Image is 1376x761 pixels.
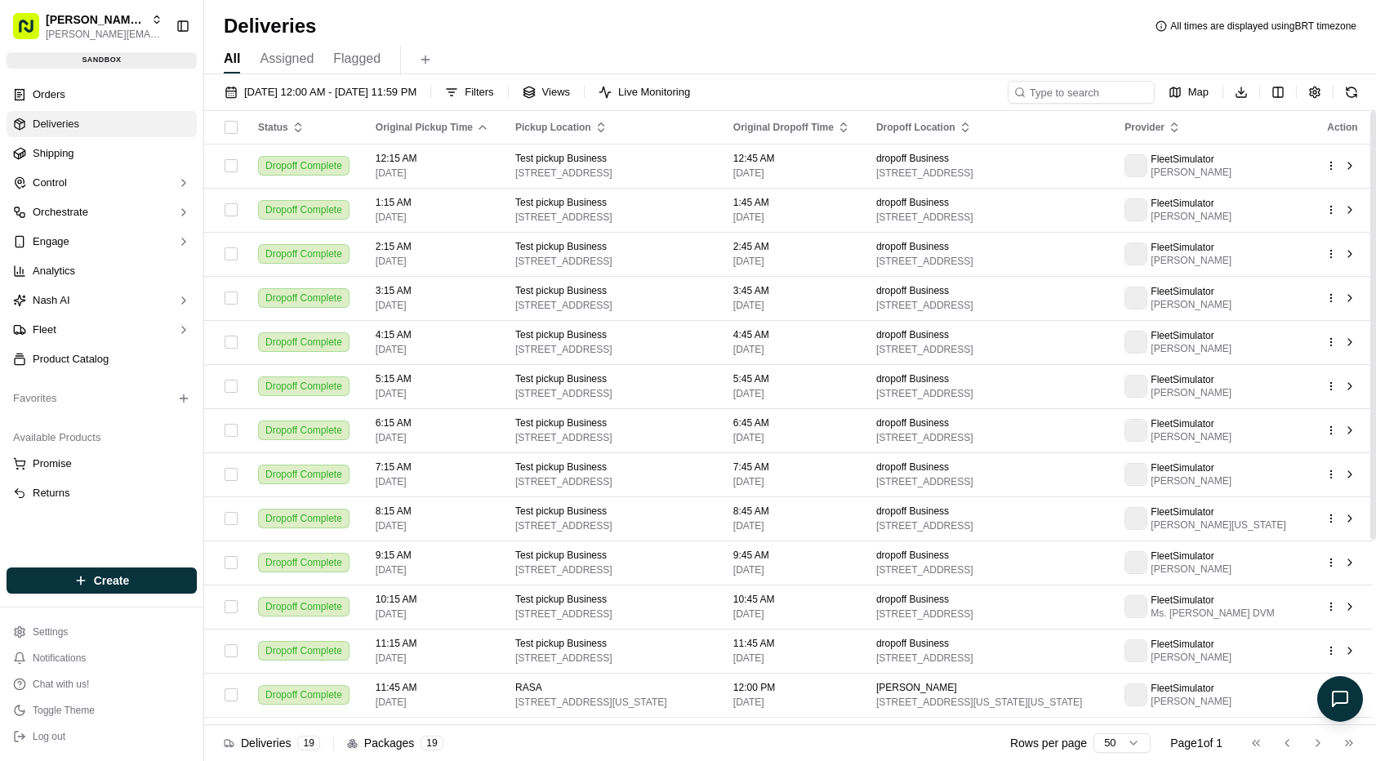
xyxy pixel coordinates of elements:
span: 7:45 AM [733,461,850,474]
span: [DATE] [376,211,489,224]
span: Fleet [33,323,56,337]
button: [PERSON_NAME] Org [46,11,145,28]
span: Promise [33,456,72,471]
span: Orders [33,87,65,102]
span: Original Pickup Time [376,121,473,134]
span: Shipping [33,146,74,161]
button: Orchestrate [7,199,197,225]
span: Create [94,572,130,589]
span: FleetSimulator [1151,505,1213,518]
span: [STREET_ADDRESS] [876,167,1098,180]
span: Settings [33,625,68,639]
span: 7:15 AM [376,461,489,474]
a: Analytics [7,258,197,284]
span: [STREET_ADDRESS][US_STATE] [515,696,707,709]
span: dropoff Business [876,593,949,606]
button: Open chat [1317,676,1363,722]
span: [DATE] [376,607,489,621]
span: [STREET_ADDRESS] [515,387,707,400]
span: [DATE] [733,607,850,621]
span: [DATE] [733,167,850,180]
span: [DATE] [733,475,850,488]
button: Map [1161,81,1216,104]
span: [DATE] [733,431,850,444]
span: Map [1188,85,1209,100]
input: Type to search [1008,81,1155,104]
span: Ms. [PERSON_NAME] DVM [1151,607,1274,620]
span: 6:15 AM [376,416,489,429]
a: Deliveries [7,111,197,137]
span: 10:45 AM [733,593,850,606]
span: dropoff Business [876,505,949,518]
span: 2:15 AM [376,240,489,253]
span: [PERSON_NAME] [1151,695,1231,708]
a: Promise [13,456,190,471]
span: Test pickup Business [515,196,607,209]
span: FleetSimulator [1151,461,1213,474]
span: dropoff Business [876,328,949,341]
span: dropoff Business [876,152,949,165]
div: 19 [297,736,319,750]
span: 3:15 AM [376,284,489,297]
span: FleetSimulator [1151,153,1213,166]
span: FleetSimulator [1151,285,1213,298]
span: [STREET_ADDRESS] [876,652,1098,665]
span: [DATE] [376,431,489,444]
span: Orchestrate [33,205,88,220]
span: FleetSimulator [1151,373,1213,386]
span: dropoff Business [876,637,949,650]
span: 9:15 AM [376,549,489,562]
span: [STREET_ADDRESS] [515,475,707,488]
span: dropoff Business [876,461,949,474]
span: RASA [515,681,542,694]
button: [PERSON_NAME] Org[PERSON_NAME][EMAIL_ADDRESS][DOMAIN_NAME] [7,7,169,46]
span: [STREET_ADDRESS] [876,519,1098,532]
span: 3:45 AM [733,284,850,297]
span: dropoff Business [876,416,949,429]
div: Deliveries [224,735,320,751]
span: Test pickup Business [515,284,607,297]
span: [DATE] [376,696,489,709]
span: 4:45 AM [733,328,850,341]
span: 11:45 AM [733,637,850,650]
span: [PERSON_NAME] [1151,254,1231,267]
span: [STREET_ADDRESS] [876,343,1098,356]
div: 19 [421,736,443,750]
span: [DATE] [376,519,489,532]
span: 11:15 AM [376,637,489,650]
button: Engage [7,229,197,255]
span: Filters [465,85,493,100]
span: 12:00 PM [733,681,850,694]
span: Test pickup Business [515,461,607,474]
span: 12:45 AM [733,152,850,165]
span: [PERSON_NAME] [1151,342,1231,355]
span: 1:45 AM [733,196,850,209]
span: [PERSON_NAME] [1151,298,1231,311]
span: 4:15 AM [376,328,489,341]
span: Test pickup Business [515,505,607,518]
span: FleetSimulator [1151,638,1213,651]
span: [DATE] [376,563,489,576]
span: Pickup Location [515,121,591,134]
span: [DATE] [376,167,489,180]
span: dropoff Business [876,196,949,209]
span: [DATE] [376,652,489,665]
span: Test pickup Business [515,416,607,429]
button: Returns [7,480,197,506]
span: Log out [33,730,65,743]
span: All times are displayed using BRT timezone [1170,20,1356,33]
span: [DATE] [733,563,850,576]
div: Action [1325,121,1360,134]
a: Shipping [7,140,197,167]
button: Control [7,170,197,196]
span: [STREET_ADDRESS] [876,299,1098,312]
span: dropoff Business [876,372,949,385]
span: [PERSON_NAME] [1151,386,1231,399]
span: [PERSON_NAME] [1151,474,1231,487]
span: [STREET_ADDRESS] [876,563,1098,576]
span: 11:45 AM [376,681,489,694]
span: Control [33,176,67,190]
span: Test pickup Business [515,152,607,165]
span: [STREET_ADDRESS] [515,519,707,532]
div: Available Products [7,425,197,451]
